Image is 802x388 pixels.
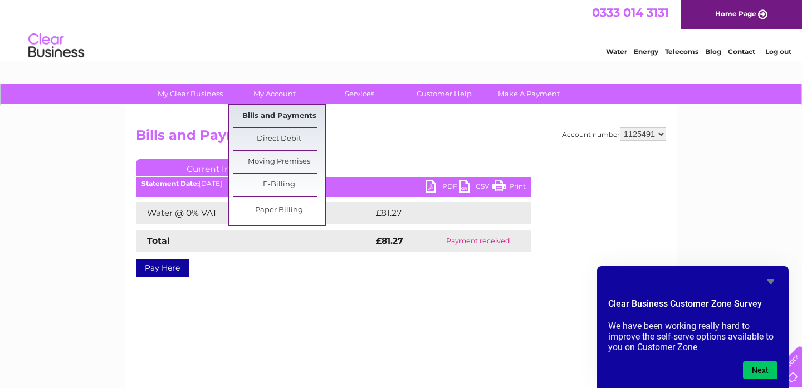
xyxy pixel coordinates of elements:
div: Clear Business Customer Zone Survey [608,275,777,379]
h2: Bills and Payments [136,127,666,149]
a: Contact [728,47,755,56]
a: Moving Premises [233,151,325,173]
a: PDF [426,180,459,196]
p: We have been working really hard to improve the self-serve options available to you on Customer Zone [608,321,777,352]
a: Water [606,47,627,56]
img: logo.png [28,29,85,63]
h2: Clear Business Customer Zone Survey [608,297,777,316]
a: Direct Debit [233,128,325,150]
b: Statement Date: [141,179,199,188]
a: Telecoms [665,47,698,56]
a: Services [314,84,405,104]
td: Water @ 0% VAT [136,202,373,224]
a: Make A Payment [483,84,575,104]
td: £81.27 [373,202,507,224]
a: Print [492,180,526,196]
strong: £81.27 [376,235,403,246]
div: [DATE] [136,180,531,188]
a: My Account [229,84,321,104]
button: Next question [743,361,777,379]
a: Pay Here [136,259,189,277]
a: 0333 014 3131 [592,6,669,19]
button: Hide survey [764,275,777,288]
div: Clear Business is a trading name of Verastar Limited (registered in [GEOGRAPHIC_DATA] No. 3667643... [139,6,665,54]
a: Current Invoice [136,159,303,176]
a: Bills and Payments [233,105,325,127]
a: CSV [459,180,492,196]
a: Blog [705,47,721,56]
a: Energy [634,47,658,56]
a: Log out [765,47,791,56]
a: Paper Billing [233,199,325,222]
a: My Clear Business [144,84,236,104]
a: E-Billing [233,174,325,196]
strong: Total [147,235,170,246]
a: Customer Help [398,84,490,104]
div: Account number [562,127,666,141]
td: Payment received [424,230,531,252]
